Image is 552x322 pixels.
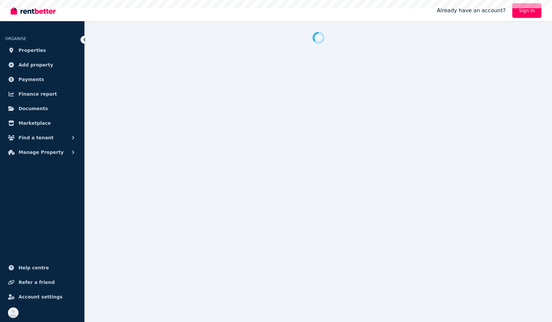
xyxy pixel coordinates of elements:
[19,61,53,69] span: Add property
[19,119,51,127] span: Marketplace
[19,134,54,142] span: Find a tenant
[19,293,63,301] span: Account settings
[512,3,541,18] a: Sign In
[5,276,79,289] a: Refer a friend
[5,36,26,41] span: ORGANISE
[19,264,49,272] span: Help centre
[11,6,56,16] img: RentBetter
[19,90,57,98] span: Finance report
[19,75,44,83] span: Payments
[5,73,79,86] a: Payments
[5,261,79,274] a: Help centre
[5,116,79,130] a: Marketplace
[19,46,46,54] span: Properties
[437,7,506,15] span: Already have an account?
[19,278,55,286] span: Refer a friend
[5,44,79,57] a: Properties
[5,58,79,71] a: Add property
[5,131,79,144] button: Find a tenant
[5,102,79,115] a: Documents
[19,148,64,156] span: Manage Property
[19,105,48,113] span: Documents
[5,87,79,101] a: Finance report
[5,290,79,303] a: Account settings
[5,146,79,159] button: Manage Property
